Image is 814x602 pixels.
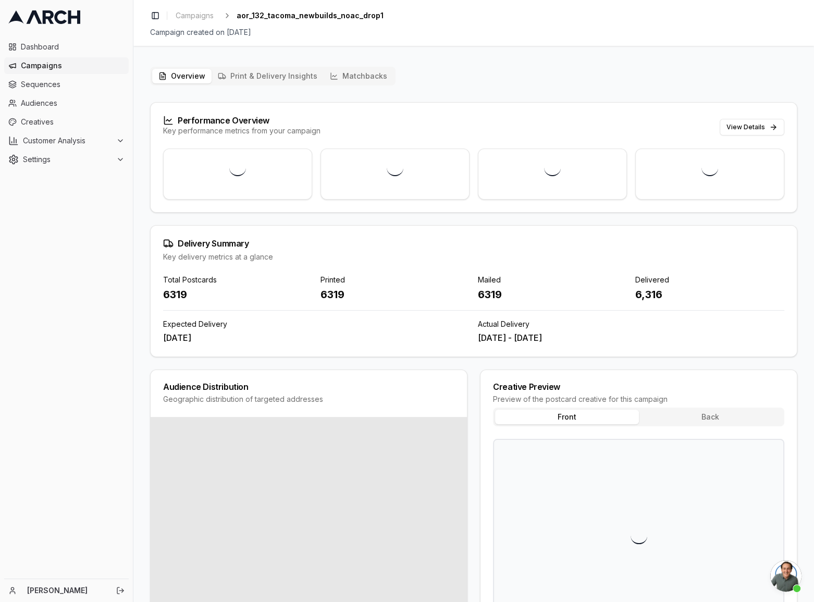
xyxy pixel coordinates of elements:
[4,132,129,149] button: Customer Analysis
[495,410,639,424] button: Front
[152,69,212,83] button: Overview
[113,583,128,598] button: Log out
[720,119,784,136] button: View Details
[163,252,784,262] div: Key delivery metrics at a glance
[320,287,470,302] div: 6319
[478,319,784,329] div: Actual Delivery
[320,275,470,285] div: Printed
[27,585,105,596] a: [PERSON_NAME]
[635,275,784,285] div: Delivered
[4,114,129,130] a: Creatives
[212,69,324,83] button: Print & Delivery Insights
[163,115,320,126] div: Performance Overview
[21,117,125,127] span: Creatives
[163,331,470,344] div: [DATE]
[4,151,129,168] button: Settings
[635,287,784,302] div: 6,316
[163,383,454,391] div: Audience Distribution
[21,42,125,52] span: Dashboard
[324,69,393,83] button: Matchbacks
[21,98,125,108] span: Audiences
[478,331,784,344] div: [DATE] - [DATE]
[4,57,129,74] a: Campaigns
[478,287,627,302] div: 6319
[163,319,470,329] div: Expected Delivery
[163,275,312,285] div: Total Postcards
[150,27,797,38] div: Campaign created on [DATE]
[23,154,112,165] span: Settings
[163,238,784,249] div: Delivery Summary
[163,126,320,136] div: Key performance metrics from your campaign
[639,410,783,424] button: Back
[176,10,214,21] span: Campaigns
[21,79,125,90] span: Sequences
[21,60,125,71] span: Campaigns
[171,8,384,23] nav: breadcrumb
[171,8,218,23] a: Campaigns
[23,136,112,146] span: Customer Analysis
[237,10,384,21] span: aor_132_tacoma_newbuilds_noac_drop1
[770,560,801,592] a: Open chat
[493,383,784,391] div: Creative Preview
[163,394,454,404] div: Geographic distribution of targeted addresses
[493,394,784,404] div: Preview of the postcard creative for this campaign
[478,275,627,285] div: Mailed
[163,287,312,302] div: 6319
[4,76,129,93] a: Sequences
[4,95,129,112] a: Audiences
[4,39,129,55] a: Dashboard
